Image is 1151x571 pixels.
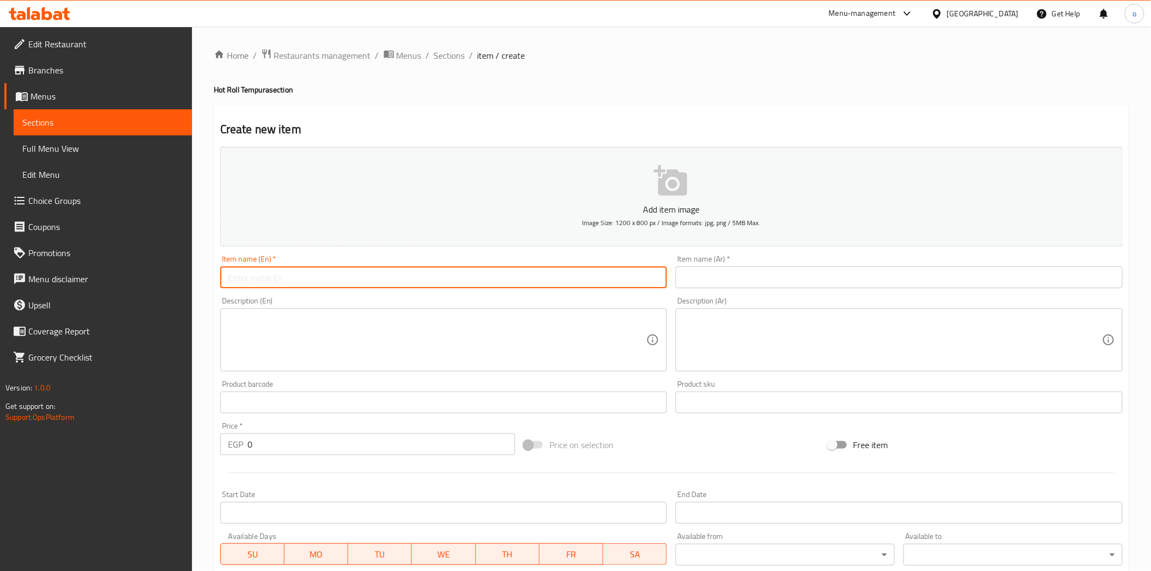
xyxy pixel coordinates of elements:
a: Menus [383,48,422,63]
a: Sections [14,109,192,135]
a: Choice Groups [4,188,192,214]
a: Menus [4,83,192,109]
button: SU [220,543,284,565]
nav: breadcrumb [214,48,1129,63]
span: FR [544,547,599,562]
span: Grocery Checklist [28,351,183,364]
span: SA [608,547,663,562]
span: Sections [22,116,183,129]
span: Image Size: 1200 x 800 px / Image formats: jpg, png / 5MB Max. [583,216,760,229]
span: 1.0.0 [34,381,51,395]
span: WE [416,547,471,562]
button: MO [284,543,348,565]
li: / [375,49,379,62]
button: WE [412,543,475,565]
span: TU [352,547,407,562]
a: Branches [4,57,192,83]
span: Edit Menu [22,168,183,181]
li: / [253,49,257,62]
div: [GEOGRAPHIC_DATA] [947,8,1019,20]
div: ​ [904,544,1123,566]
span: Choice Groups [28,194,183,207]
a: Support.OpsPlatform [5,410,75,424]
p: EGP [228,438,243,451]
input: Please enter product sku [676,392,1123,413]
button: Add item imageImage Size: 1200 x 800 px / Image formats: jpg, png / 5MB Max. [220,147,1123,246]
button: SA [603,543,667,565]
a: Upsell [4,292,192,318]
button: FR [540,543,603,565]
a: Promotions [4,240,192,266]
span: Version: [5,381,32,395]
h2: Create new item [220,121,1123,138]
div: Menu-management [829,7,896,20]
span: Full Menu View [22,142,183,155]
span: MO [289,547,344,562]
a: Coverage Report [4,318,192,344]
span: Branches [28,64,183,77]
span: Menu disclaimer [28,272,183,285]
p: Add item image [237,203,1106,216]
span: Promotions [28,246,183,259]
span: SU [225,547,280,562]
a: Grocery Checklist [4,344,192,370]
a: Sections [434,49,465,62]
span: Menus [397,49,422,62]
span: Edit Restaurant [28,38,183,51]
span: o [1133,8,1136,20]
h4: Hot Roll Tempura section [214,84,1129,95]
span: Price on selection [549,438,614,451]
a: Home [214,49,249,62]
span: Restaurants management [274,49,371,62]
a: Full Menu View [14,135,192,162]
span: Free item [853,438,888,451]
span: Menus [30,90,183,103]
a: Restaurants management [261,48,371,63]
input: Please enter price [247,433,515,455]
button: TU [348,543,412,565]
input: Enter name Ar [676,266,1123,288]
button: TH [476,543,540,565]
input: Please enter product barcode [220,392,667,413]
span: Coupons [28,220,183,233]
input: Enter name En [220,266,667,288]
span: item / create [478,49,525,62]
li: / [426,49,430,62]
li: / [469,49,473,62]
span: TH [480,547,535,562]
a: Menu disclaimer [4,266,192,292]
span: Upsell [28,299,183,312]
div: ​ [676,544,895,566]
a: Edit Restaurant [4,31,192,57]
a: Edit Menu [14,162,192,188]
span: Coverage Report [28,325,183,338]
a: Coupons [4,214,192,240]
span: Get support on: [5,399,55,413]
